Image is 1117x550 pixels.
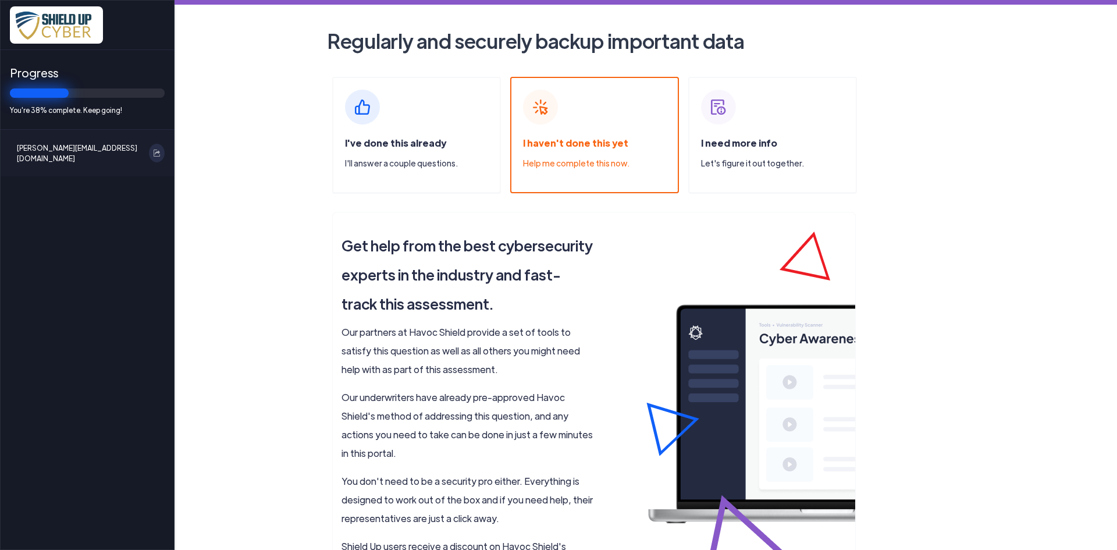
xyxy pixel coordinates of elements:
img: shield-up-cannot-complete.svg [701,90,736,125]
p: I'll answer a couple questions. [345,157,500,169]
iframe: Chat Widget [923,424,1117,550]
img: shield-up-already-done.svg [345,90,380,125]
span: [PERSON_NAME][EMAIL_ADDRESS][DOMAIN_NAME] [17,144,142,162]
p: Our underwriters have already pre-approved Havoc Shield's method of addressing this question, and... [341,388,594,463]
img: shield-up-not-done.svg [523,90,558,125]
img: x7pemu0IxLxkcbZJZdzx2HwkaHwO9aaLS0XkQIJL.png [10,6,103,44]
span: Progress [10,64,165,81]
p: You don't need to be a security pro either. Everything is designed to work out of the box and if ... [341,472,594,528]
p: Our partners at Havoc Shield provide a set of tools to satisfy this question as well as all other... [341,323,594,379]
h2: Regularly and securely backup important data [323,23,969,58]
span: You're 38% complete. Keep going! [10,105,165,115]
h3: Get help from the best cybersecurity experts in the industry and fast-track this assessment. [341,231,594,318]
span: I haven't done this yet [523,137,628,149]
span: I need more info [701,137,777,149]
button: Log out [149,144,165,162]
img: exit.svg [154,150,160,156]
span: I've done this already [345,137,446,149]
p: Let's figure it out together. [701,157,856,169]
p: Help me complete this now. [523,157,678,169]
